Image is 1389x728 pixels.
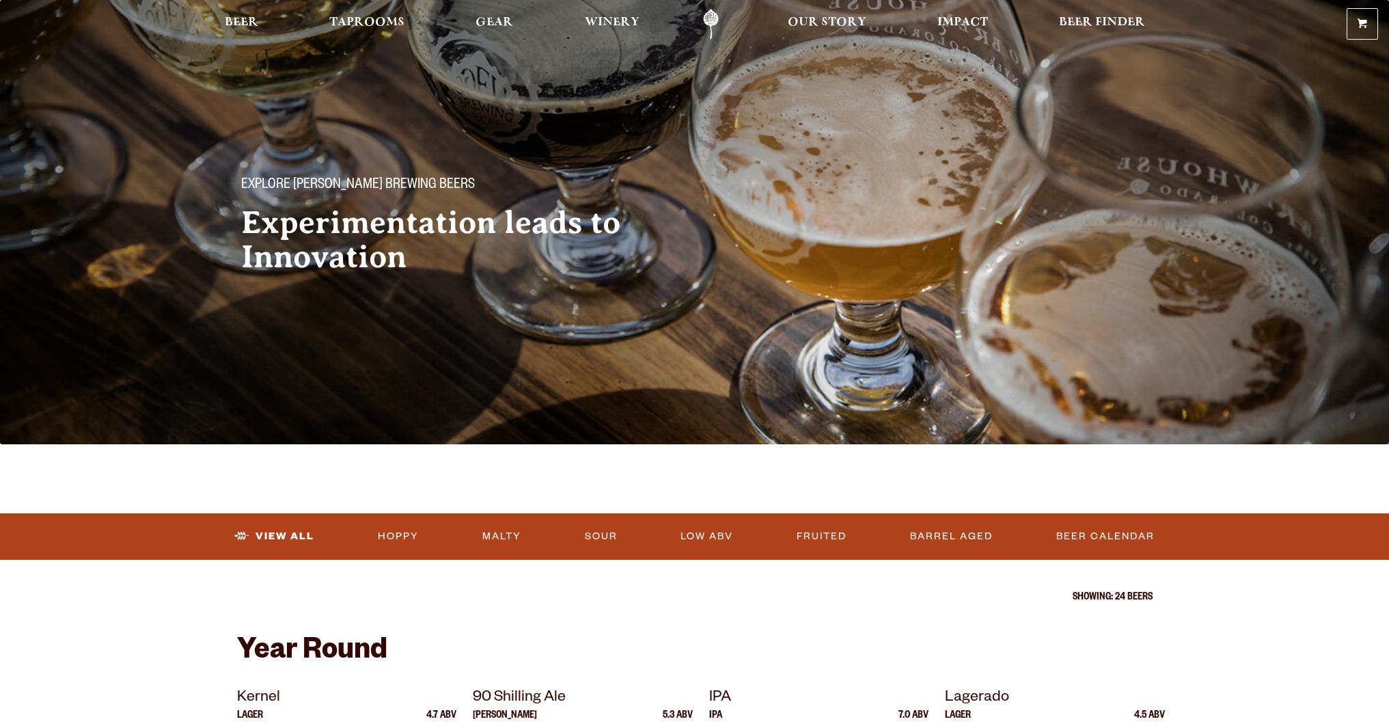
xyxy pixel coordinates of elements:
h2: Year Round [237,636,1153,669]
a: Barrel Aged [905,521,998,552]
a: Fruited [791,521,852,552]
a: Our Story [779,9,875,40]
a: Beer Finder [1050,9,1154,40]
a: Impact [929,9,997,40]
span: Taprooms [329,17,404,28]
span: Beer [225,17,258,28]
p: Showing: 24 Beers [237,593,1153,604]
a: Malty [477,521,527,552]
span: Impact [937,17,988,28]
a: Taprooms [320,9,413,40]
p: 90 Shilling Ale [473,686,693,711]
p: IPA [709,686,929,711]
a: Sour [579,521,623,552]
span: Winery [585,17,640,28]
a: Beer [216,9,267,40]
h2: Experimentation leads to Innovation [241,206,668,274]
span: Our Story [788,17,866,28]
a: View All [229,521,320,552]
span: Gear [476,17,513,28]
a: Hoppy [372,521,424,552]
a: Odell Home [685,9,737,40]
span: Beer Finder [1059,17,1145,28]
span: Explore [PERSON_NAME] Brewing Beers [241,177,475,195]
a: Beer Calendar [1051,521,1160,552]
a: Low ABV [675,521,739,552]
a: Winery [576,9,648,40]
p: Lagerado [945,686,1165,711]
p: Kernel [237,686,457,711]
a: Gear [467,9,522,40]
